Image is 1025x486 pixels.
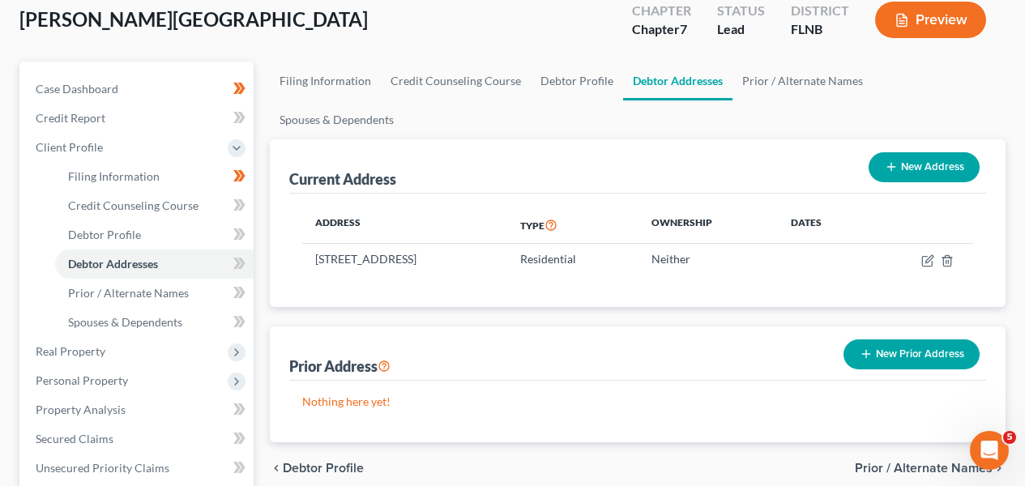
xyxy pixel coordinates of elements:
[270,462,364,475] button: chevron_left Debtor Profile
[507,244,638,275] td: Residential
[289,356,391,376] div: Prior Address
[55,162,254,191] a: Filing Information
[855,462,993,475] span: Prior / Alternate Names
[68,257,158,271] span: Debtor Addresses
[283,462,364,475] span: Debtor Profile
[68,315,182,329] span: Spouses & Dependents
[732,62,873,100] a: Prior / Alternate Names
[270,462,283,475] i: chevron_left
[23,424,254,454] a: Secured Claims
[36,461,169,475] span: Unsecured Priority Claims
[19,7,368,31] span: [PERSON_NAME][GEOGRAPHIC_DATA]
[875,2,986,38] button: Preview
[638,244,778,275] td: Neither
[623,62,732,100] a: Debtor Addresses
[270,62,381,100] a: Filing Information
[23,75,254,104] a: Case Dashboard
[55,191,254,220] a: Credit Counseling Course
[23,395,254,424] a: Property Analysis
[855,462,1006,475] button: Prior / Alternate Names chevron_right
[531,62,623,100] a: Debtor Profile
[1003,431,1016,444] span: 5
[970,431,1009,470] iframe: Intercom live chat
[717,2,765,20] div: Status
[55,308,254,337] a: Spouses & Dependents
[36,373,128,387] span: Personal Property
[68,198,199,212] span: Credit Counseling Course
[381,62,531,100] a: Credit Counseling Course
[791,2,849,20] div: District
[36,111,105,125] span: Credit Report
[23,104,254,133] a: Credit Report
[55,249,254,279] a: Debtor Addresses
[55,220,254,249] a: Debtor Profile
[36,344,105,358] span: Real Property
[302,207,506,244] th: Address
[869,152,980,182] button: New Address
[302,244,506,275] td: [STREET_ADDRESS]
[23,454,254,483] a: Unsecured Priority Claims
[507,207,638,244] th: Type
[302,394,973,410] p: Nothing here yet!
[36,140,103,154] span: Client Profile
[843,339,980,369] button: New Prior Address
[680,21,687,36] span: 7
[68,228,141,241] span: Debtor Profile
[717,20,765,39] div: Lead
[270,100,404,139] a: Spouses & Dependents
[638,207,778,244] th: Ownership
[55,279,254,308] a: Prior / Alternate Names
[632,2,691,20] div: Chapter
[36,82,118,96] span: Case Dashboard
[632,20,691,39] div: Chapter
[68,169,160,183] span: Filing Information
[36,403,126,416] span: Property Analysis
[791,20,849,39] div: FLNB
[778,207,869,244] th: Dates
[68,286,189,300] span: Prior / Alternate Names
[36,432,113,446] span: Secured Claims
[289,169,396,189] div: Current Address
